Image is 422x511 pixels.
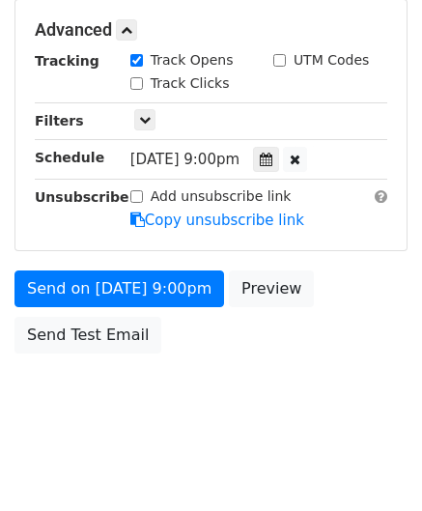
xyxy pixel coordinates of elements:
h5: Advanced [35,19,387,41]
label: Track Opens [151,50,234,71]
strong: Tracking [35,53,99,69]
a: Send Test Email [14,317,161,354]
label: UTM Codes [294,50,369,71]
span: [DATE] 9:00pm [130,151,239,168]
label: Add unsubscribe link [151,186,292,207]
strong: Filters [35,113,84,128]
a: Preview [229,270,314,307]
iframe: Chat Widget [325,418,422,511]
strong: Schedule [35,150,104,165]
a: Copy unsubscribe link [130,212,304,229]
strong: Unsubscribe [35,189,129,205]
label: Track Clicks [151,73,230,94]
a: Send on [DATE] 9:00pm [14,270,224,307]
